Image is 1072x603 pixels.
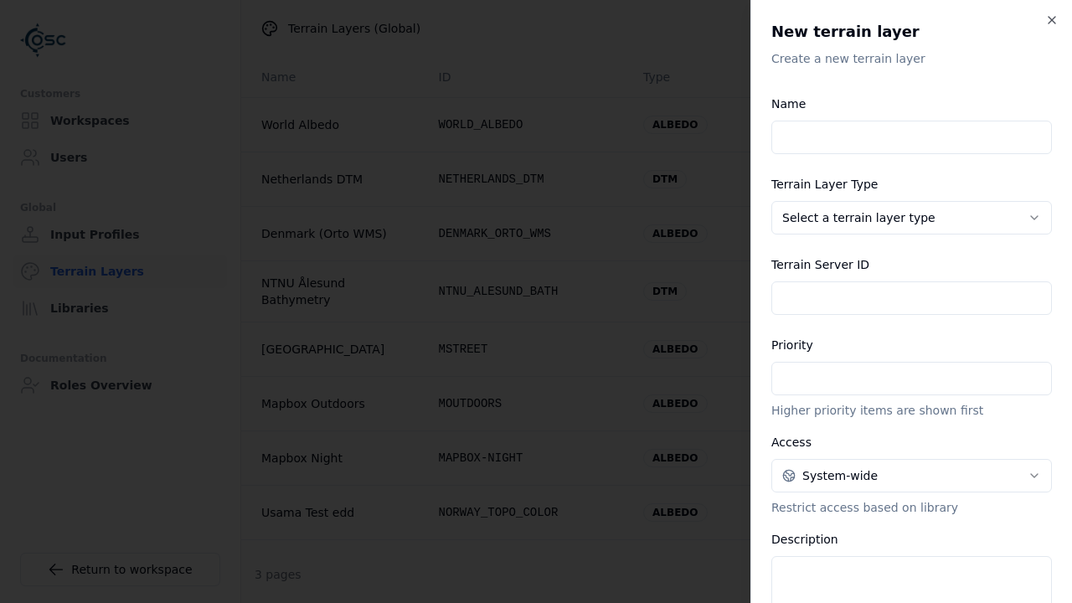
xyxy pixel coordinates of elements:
label: Description [771,533,838,546]
label: Priority [771,338,813,352]
label: Access [771,435,812,449]
label: Name [771,97,806,111]
p: Restrict access based on library [771,499,1052,516]
label: Terrain Layer Type [771,178,878,191]
h2: New terrain layer [771,20,1052,44]
label: Terrain Server ID [771,258,869,271]
p: Create a new terrain layer [771,50,1052,67]
p: Higher priority items are shown first [771,402,1052,419]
